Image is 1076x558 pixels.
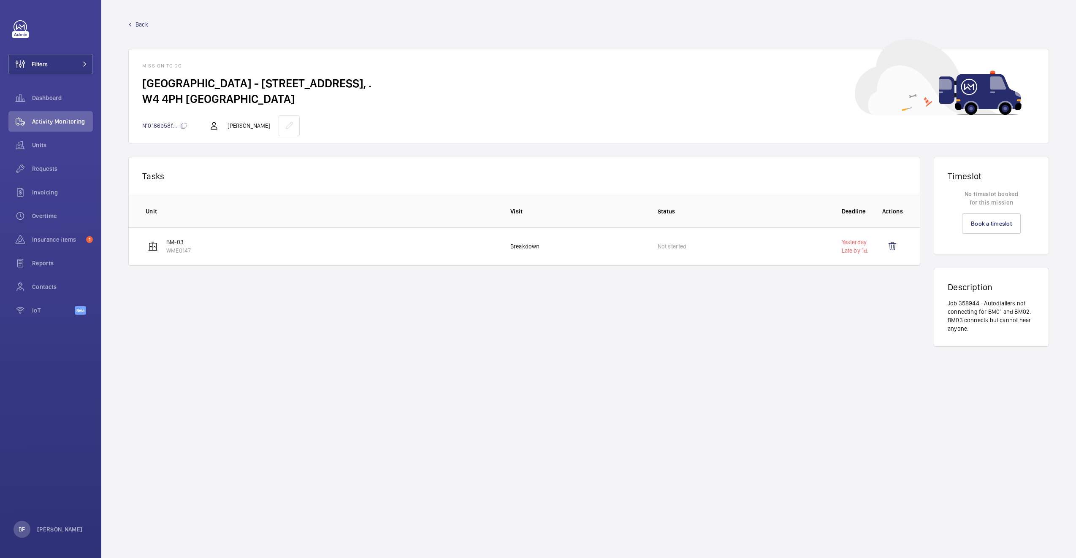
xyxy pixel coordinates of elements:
[658,242,687,251] p: Not started
[142,122,187,129] span: N°0166b58f...
[32,306,75,315] span: IoT
[510,242,540,251] p: Breakdown
[136,20,148,29] span: Back
[948,190,1035,207] p: No timeslot booked for this mission
[882,207,903,216] p: Actions
[962,213,1021,234] a: Book a timeslot
[228,121,270,130] p: [PERSON_NAME]
[148,241,158,251] img: elevator.svg
[32,235,83,244] span: Insurance items
[142,171,906,181] p: Tasks
[8,54,93,74] button: Filters
[510,207,644,216] p: Visit
[842,246,869,255] p: Late by 1d.
[948,299,1035,333] p: Job 358944 - Autodiallers not connecting for BM01 and BM02. BM03 connects but cannot hear anyone.
[32,141,93,149] span: Units
[75,306,86,315] span: Beta
[86,236,93,243] span: 1
[842,207,869,216] p: Deadline
[32,164,93,173] span: Requests
[32,117,93,126] span: Activity Monitoring
[142,63,1035,69] h1: Mission to do
[37,525,83,534] p: [PERSON_NAME]
[855,39,1022,115] img: car delivery
[19,525,25,534] p: BF
[948,282,1035,292] h1: Description
[32,60,48,68] span: Filters
[166,238,191,246] p: BM-03
[32,259,93,267] span: Reports
[142,75,1035,91] h2: [GEOGRAPHIC_DATA] - [STREET_ADDRESS], .
[842,238,869,246] p: Yesterday
[142,91,1035,107] h2: W4 4PH [GEOGRAPHIC_DATA]
[32,188,93,197] span: Invoicing
[32,283,93,291] span: Contacts
[146,207,497,216] p: Unit
[948,171,1035,181] h1: Timeslot
[658,207,828,216] p: Status
[32,212,93,220] span: Overtime
[32,94,93,102] span: Dashboard
[166,246,191,255] p: WME0147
